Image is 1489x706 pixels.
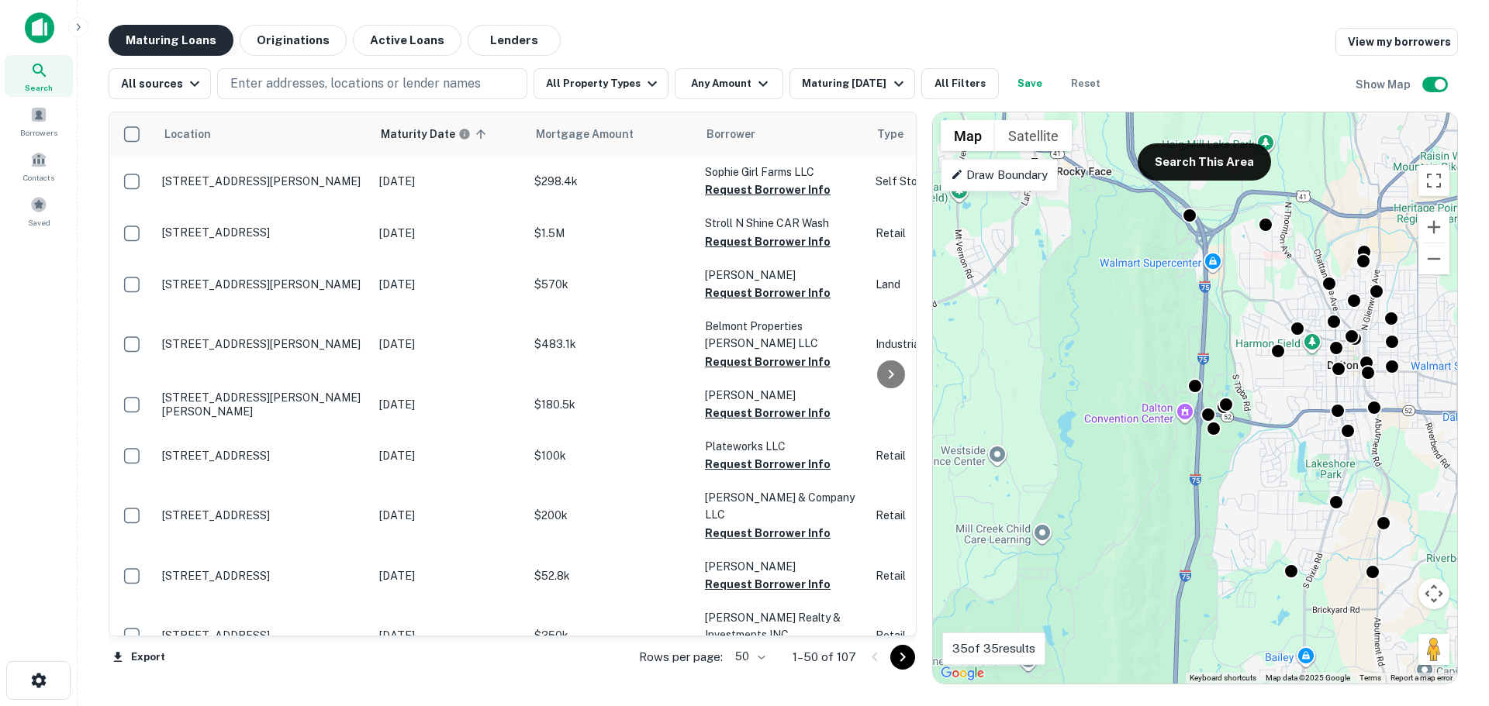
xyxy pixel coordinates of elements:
[1418,243,1449,274] button: Zoom out
[705,267,860,284] p: [PERSON_NAME]
[5,145,73,187] a: Contacts
[23,171,54,184] span: Contacts
[1391,673,1453,682] a: Report a map error
[1356,76,1413,93] h6: Show Map
[1418,578,1449,609] button: Map camera controls
[952,639,1035,658] p: 35 of 35 results
[705,609,860,643] p: [PERSON_NAME] Realty & Investments INC
[705,318,860,352] p: Belmont Properties [PERSON_NAME] LLC
[379,336,519,353] p: [DATE]
[675,68,783,99] button: Any Amount
[1190,673,1256,684] button: Keyboard shortcuts
[639,648,723,666] p: Rows per page:
[5,100,73,142] a: Borrowers
[705,438,860,455] p: Plateworks LLC
[381,126,455,143] h6: Maturity Date
[371,112,527,156] th: Maturity dates displayed may be estimated. Please contact the lender for the most accurate maturi...
[353,25,461,56] button: Active Loans
[20,126,57,139] span: Borrowers
[941,120,995,151] button: Show street map
[379,507,519,524] p: [DATE]
[217,68,527,99] button: Enter addresses, locations or lender names
[534,336,689,353] p: $483.1k
[793,648,856,666] p: 1–50 of 107
[5,190,73,232] a: Saved
[789,68,914,99] button: Maturing [DATE]
[468,25,561,56] button: Lenders
[1138,143,1271,181] button: Search This Area
[937,663,988,684] a: Open this area in Google Maps (opens a new window)
[379,276,519,293] p: [DATE]
[109,25,233,56] button: Maturing Loans
[706,125,755,143] span: Borrower
[802,74,907,93] div: Maturing [DATE]
[890,645,915,670] button: Go to next page
[25,12,54,43] img: capitalize-icon.png
[534,225,689,242] p: $1.5M
[230,74,481,93] p: Enter addresses, locations or lender names
[876,336,953,353] p: Industrial
[937,663,988,684] img: Google
[876,507,953,524] p: Retail
[705,404,831,422] button: Request Borrower Info
[534,627,689,644] p: $350k
[534,507,689,524] p: $200k
[1411,582,1489,656] iframe: Chat Widget
[705,353,831,371] button: Request Borrower Info
[534,567,689,584] p: $52.8k
[534,276,689,293] p: $570k
[162,508,364,522] p: [STREET_ADDRESS]
[162,629,364,642] p: [STREET_ADDRESS]
[876,447,953,464] p: Retail
[379,627,519,644] p: [DATE]
[527,112,697,156] th: Mortgage Amount
[705,215,860,232] p: Stroll N Shine CAR Wash
[1418,212,1449,243] button: Zoom in
[379,396,519,413] p: [DATE]
[379,173,519,190] p: [DATE]
[109,646,169,669] button: Export
[379,225,519,242] p: [DATE]
[162,569,364,583] p: [STREET_ADDRESS]
[154,112,371,156] th: Location
[1061,68,1111,99] button: Reset
[162,391,364,418] p: [STREET_ADDRESS][PERSON_NAME][PERSON_NAME]
[705,181,831,199] button: Request Borrower Info
[705,558,860,575] p: [PERSON_NAME]
[379,447,519,464] p: [DATE]
[705,232,831,251] button: Request Borrower Info
[951,166,1048,184] p: Draw Boundary
[162,277,364,291] p: [STREET_ADDRESS][PERSON_NAME]
[534,447,689,464] p: $100k
[705,455,831,474] button: Request Borrower Info
[121,74,204,93] div: All sources
[876,225,953,242] p: Retail
[876,627,953,644] p: Retail
[162,449,364,463] p: [STREET_ADDRESS]
[876,173,953,190] p: Self Storage
[868,112,961,156] th: Type
[921,68,999,99] button: All Filters
[697,112,868,156] th: Borrower
[379,567,519,584] p: [DATE]
[534,68,668,99] button: All Property Types
[25,81,53,94] span: Search
[240,25,347,56] button: Originations
[381,126,491,143] span: Maturity dates displayed may be estimated. Please contact the lender for the most accurate maturi...
[995,120,1072,151] button: Show satellite imagery
[1335,28,1458,56] a: View my borrowers
[164,125,231,143] span: Location
[1359,673,1381,682] a: Terms (opens in new tab)
[705,489,860,523] p: [PERSON_NAME] & Company LLC
[536,125,654,143] span: Mortgage Amount
[1418,165,1449,196] button: Toggle fullscreen view
[5,55,73,97] a: Search
[162,226,364,239] p: [STREET_ADDRESS]
[705,164,860,181] p: Sophie Girl Farms LLC
[876,276,953,293] p: Land
[109,68,211,99] button: All sources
